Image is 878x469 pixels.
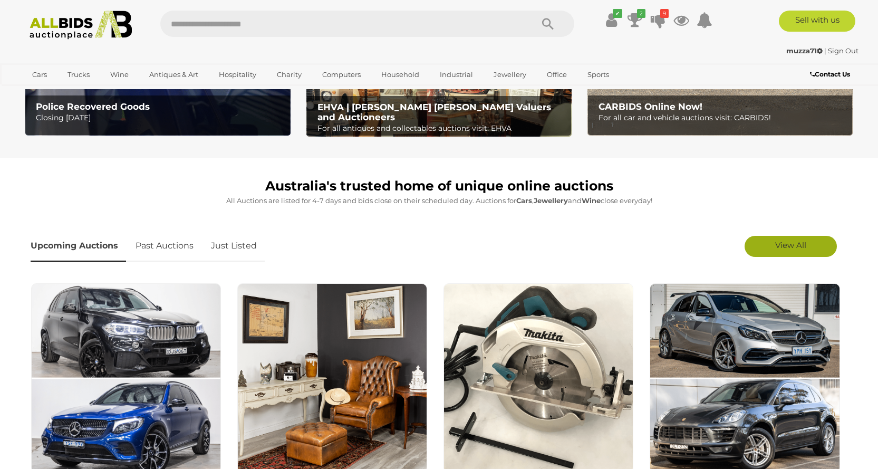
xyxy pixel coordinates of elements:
[31,179,848,194] h1: Australia's trusted home of unique online auctions
[317,102,551,122] b: EHVA | [PERSON_NAME] [PERSON_NAME] Valuers and Auctioneers
[306,31,572,137] a: EHVA | Evans Hastings Valuers and Auctioneers EHVA | [PERSON_NAME] [PERSON_NAME] Valuers and Auct...
[534,196,568,205] strong: Jewellery
[828,46,858,55] a: Sign Out
[599,101,702,112] b: CARBIDS Online Now!
[61,66,97,83] a: Trucks
[599,111,847,125] p: For all car and vehicle auctions visit: CARBIDS!
[487,66,533,83] a: Jewellery
[604,11,620,30] a: ✔
[786,46,823,55] strong: muzza71
[650,11,666,30] a: 9
[142,66,205,83] a: Antiques & Art
[779,11,855,32] a: Sell with us
[522,11,574,37] button: Search
[745,236,837,257] a: View All
[24,11,138,40] img: Allbids.com.au
[786,46,824,55] a: muzza71
[581,66,616,83] a: Sports
[36,101,150,112] b: Police Recovered Goods
[810,69,853,80] a: Contact Us
[31,195,848,207] p: All Auctions are listed for 4-7 days and bids close on their scheduled day. Auctions for , and cl...
[627,11,643,30] a: 2
[775,240,806,250] span: View All
[270,66,308,83] a: Charity
[317,122,566,135] p: For all antiques and collectables auctions visit: EHVA
[212,66,263,83] a: Hospitality
[315,66,368,83] a: Computers
[36,111,284,125] p: Closing [DATE]
[374,66,426,83] a: Household
[203,231,265,262] a: Just Listed
[516,196,532,205] strong: Cars
[540,66,574,83] a: Office
[582,196,601,205] strong: Wine
[25,83,114,101] a: [GEOGRAPHIC_DATA]
[128,231,201,262] a: Past Auctions
[660,9,669,18] i: 9
[637,9,645,18] i: 2
[31,231,126,262] a: Upcoming Auctions
[103,66,136,83] a: Wine
[613,9,622,18] i: ✔
[433,66,480,83] a: Industrial
[25,66,54,83] a: Cars
[810,70,850,78] b: Contact Us
[824,46,826,55] span: |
